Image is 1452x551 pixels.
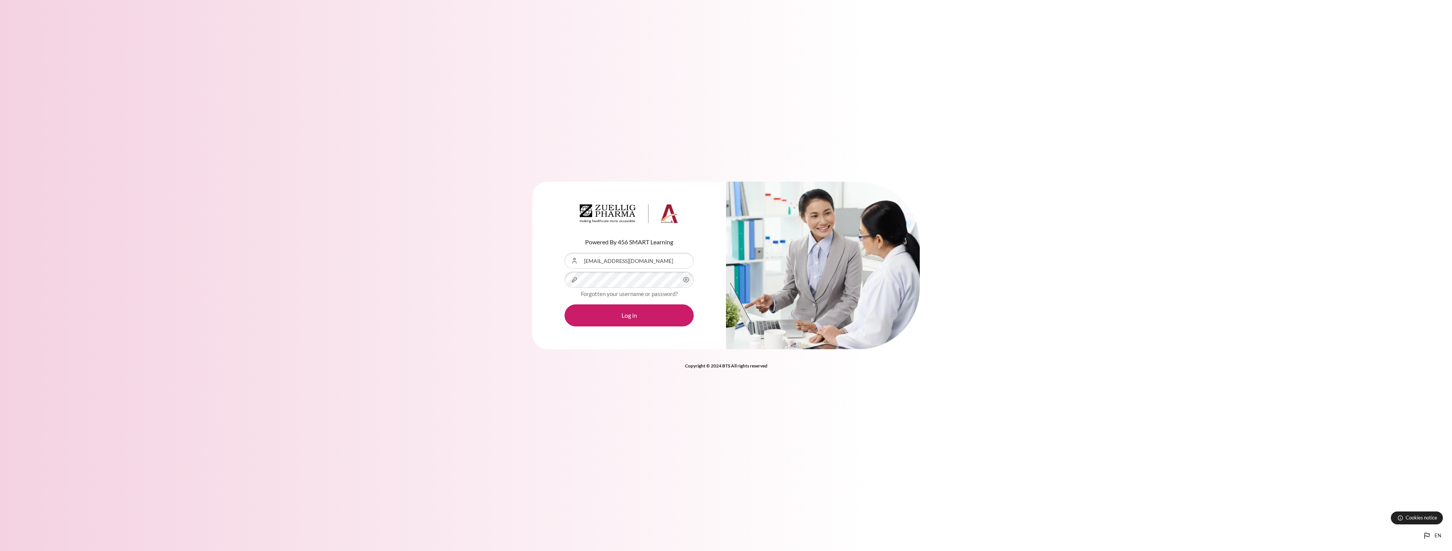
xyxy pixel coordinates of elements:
[1435,532,1441,540] span: en
[1391,511,1443,524] button: Cookies notice
[580,204,679,223] img: Architeck
[580,204,679,226] a: Architeck
[685,363,767,369] strong: Copyright © 2024 BTS All rights reserved
[565,237,694,247] p: Powered By 456 SMART Learning
[565,304,694,326] button: Log in
[581,290,678,297] a: Forgotten your username or password?
[1419,528,1444,543] button: Languages
[1406,514,1437,521] span: Cookies notice
[565,253,694,269] input: Username or Email Address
